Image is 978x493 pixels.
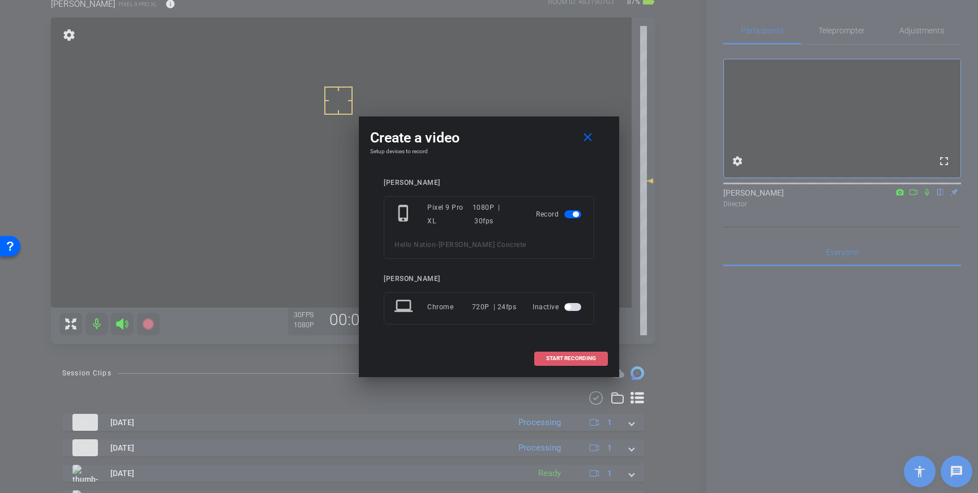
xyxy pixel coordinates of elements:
div: [PERSON_NAME] [384,179,594,187]
span: - [436,241,439,249]
div: Pixel 9 Pro XL [427,201,473,228]
div: Inactive [533,297,584,317]
div: Chrome [427,297,472,317]
button: START RECORDING [534,352,608,366]
div: Record [536,201,584,228]
span: Hello Nation [394,241,436,249]
mat-icon: phone_iphone [394,204,415,224]
mat-icon: laptop [394,297,415,317]
mat-icon: close [581,131,595,145]
span: START RECORDING [546,356,596,361]
h4: Setup devices to record [370,148,608,155]
div: 1080P | 30fps [473,201,520,228]
div: 720P | 24fps [472,297,517,317]
div: [PERSON_NAME] [384,275,594,283]
div: Create a video [370,128,608,148]
span: [PERSON_NAME] Concrete [439,241,526,249]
